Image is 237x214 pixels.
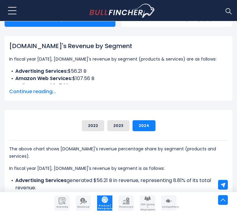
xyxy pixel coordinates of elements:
[9,55,228,63] p: In fiscal year [DATE], [DOMAIN_NAME]'s revenue by segment (products & services) are as follows:
[140,195,155,211] a: Company Employees
[15,82,50,89] b: Online Stores:
[9,68,228,75] li: $56.21 B
[15,177,67,184] b: Advertising Services
[76,206,90,208] span: Revenue
[9,41,228,51] h1: [DOMAIN_NAME]'s Revenue by Segment
[9,82,228,89] li: $247.03 B
[119,195,134,211] a: Company Financials
[54,195,70,211] a: Company Overview
[107,120,129,131] button: 2023
[15,191,71,198] b: Amazon Web Services
[55,206,69,208] span: Overview
[161,195,177,211] a: Company Competitors
[162,206,176,208] span: Competitors
[9,177,228,191] li: generated $56.21 B in revenue, representing 8.81% of its total revenue.
[9,88,228,95] span: Continue reading...
[9,75,228,82] li: $107.56 B
[97,195,112,211] a: Company Product/Geography
[89,4,155,18] a: Go to homepage
[9,145,228,160] p: The above chart shows [DOMAIN_NAME]'s revenue percentage share by segment (products and services).
[119,206,133,208] span: Financials
[15,75,72,82] b: Amazon Web Services:
[89,4,155,18] img: Bullfincher logo
[76,195,91,211] a: Company Revenue
[133,120,155,131] button: 2024
[98,205,112,210] span: Product / Geography
[9,165,228,172] p: In fiscal year [DATE], [DOMAIN_NAME]'s revenue by segment is as follows:
[140,203,155,211] span: CEO Salary / Employees
[15,68,68,75] b: Advertising Services:
[9,191,228,206] li: generated $107.56 B in revenue, representing 16.86% of its total revenue.
[82,120,104,131] button: 2022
